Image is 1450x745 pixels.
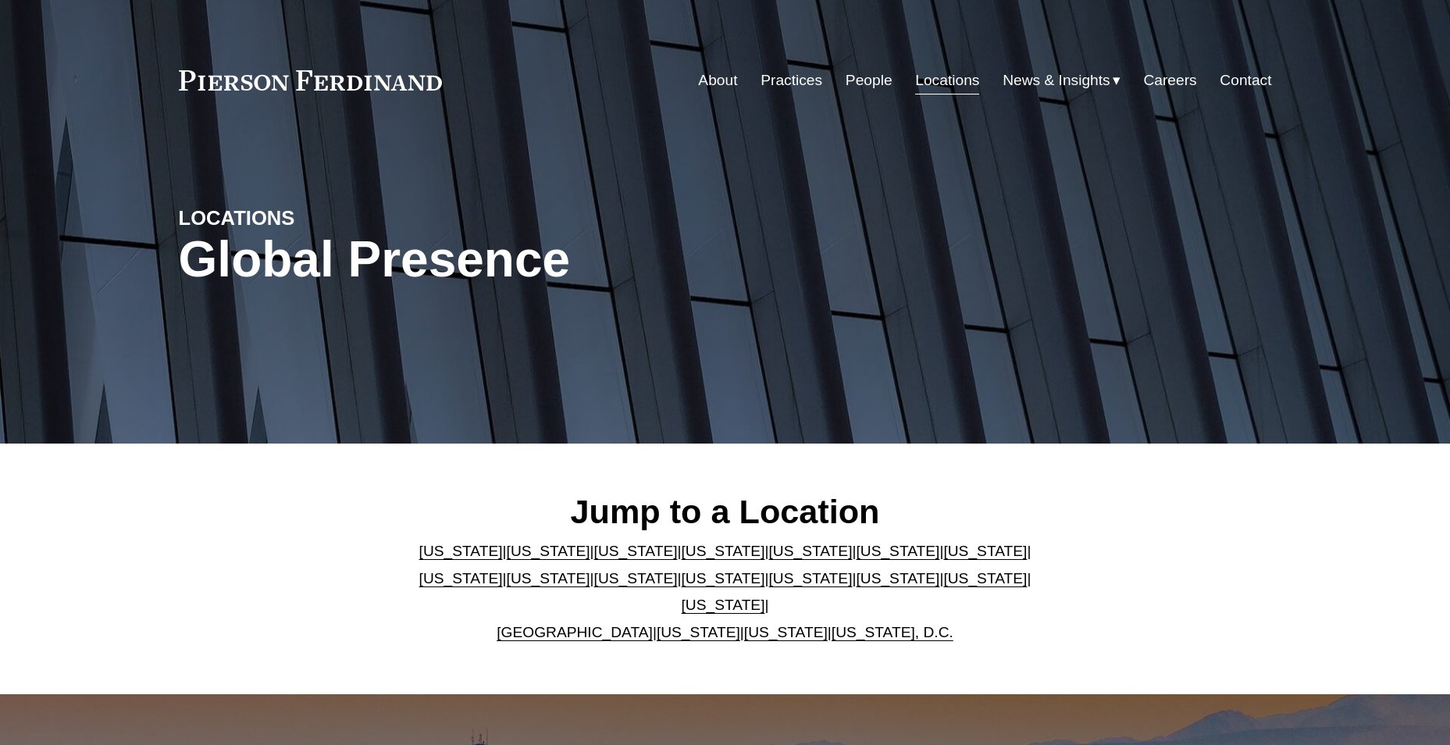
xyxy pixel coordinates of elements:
a: Careers [1143,66,1196,95]
a: Locations [915,66,979,95]
a: [GEOGRAPHIC_DATA] [497,624,653,640]
a: [US_STATE] [682,597,765,613]
a: People [846,66,892,95]
a: [US_STATE] [768,543,852,559]
a: [US_STATE] [856,570,939,586]
a: [US_STATE] [744,624,828,640]
a: [US_STATE] [657,624,740,640]
a: Practices [761,66,822,95]
a: [US_STATE] [768,570,852,586]
h2: Jump to a Location [406,491,1044,532]
a: [US_STATE], D.C. [832,624,953,640]
a: Contact [1220,66,1271,95]
a: [US_STATE] [943,543,1027,559]
a: [US_STATE] [682,543,765,559]
a: [US_STATE] [594,543,678,559]
a: [US_STATE] [507,570,590,586]
h1: Global Presence [179,231,907,288]
h4: LOCATIONS [179,205,452,230]
a: About [698,66,737,95]
a: [US_STATE] [682,570,765,586]
a: folder dropdown [1003,66,1120,95]
p: | | | | | | | | | | | | | | | | | | [406,538,1044,646]
a: [US_STATE] [943,570,1027,586]
span: News & Insights [1003,67,1110,94]
a: [US_STATE] [507,543,590,559]
a: [US_STATE] [419,570,503,586]
a: [US_STATE] [856,543,939,559]
a: [US_STATE] [419,543,503,559]
a: [US_STATE] [594,570,678,586]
